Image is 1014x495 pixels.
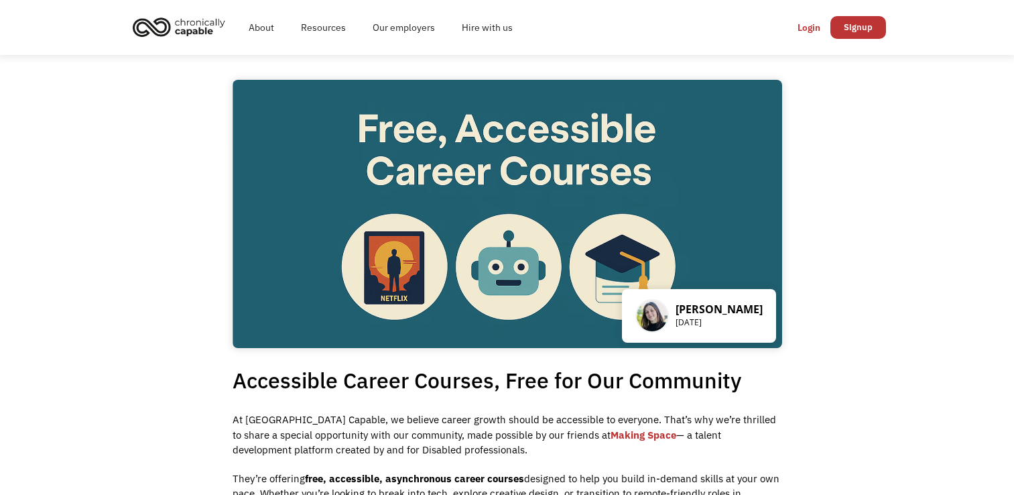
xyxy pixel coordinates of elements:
h1: Accessible Career Courses, Free for Our Community [233,363,782,398]
p: [DATE] [676,316,763,329]
a: home [129,12,235,42]
div: Login [798,19,820,36]
p: [PERSON_NAME] [676,302,763,316]
a: About [235,6,288,49]
a: Making Space [611,429,676,441]
a: Login [787,16,830,39]
a: Hire with us [448,6,526,49]
a: Signup [830,16,886,39]
p: At [GEOGRAPHIC_DATA] Capable, we believe career growth should be accessible to everyone. That’s w... [233,412,782,458]
strong: free, accessible, asynchronous career courses [305,472,524,485]
a: Resources [288,6,359,49]
a: Our employers [359,6,448,49]
img: Chronically Capable logo [129,12,229,42]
